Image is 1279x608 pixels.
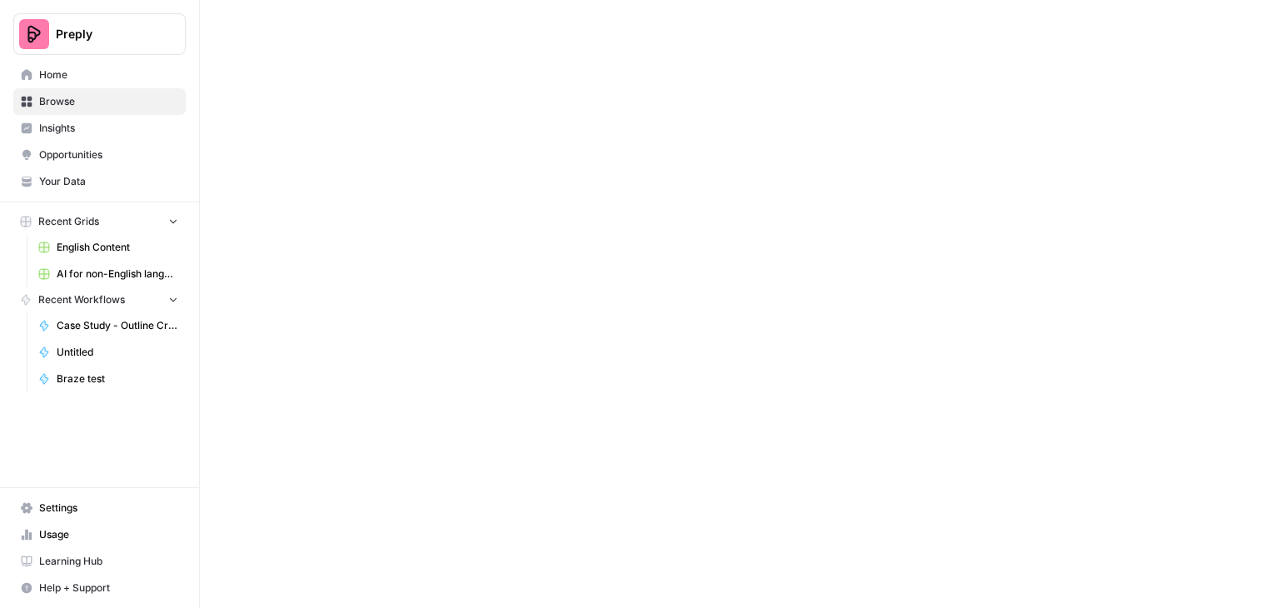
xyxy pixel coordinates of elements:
a: English Content [31,234,186,261]
a: Settings [13,495,186,521]
img: Preply Logo [19,19,49,49]
span: English Content [57,240,178,255]
span: Home [39,67,178,82]
span: Usage [39,527,178,542]
span: Help + Support [39,581,178,596]
button: Workspace: Preply [13,13,186,55]
span: Insights [39,121,178,136]
a: Opportunities [13,142,186,168]
a: Untitled [31,339,186,366]
a: Your Data [13,168,186,195]
a: Usage [13,521,186,548]
a: Home [13,62,186,88]
span: Recent Grids [38,214,99,229]
span: Browse [39,94,178,109]
span: Preply [56,26,157,42]
span: Your Data [39,174,178,189]
span: Untitled [57,345,178,360]
a: Braze test [31,366,186,392]
button: Recent Grids [13,209,186,234]
span: Learning Hub [39,554,178,569]
a: Learning Hub [13,548,186,575]
button: Help + Support [13,575,186,601]
span: Settings [39,501,178,516]
span: AI for non-English languages [57,267,178,282]
a: AI for non-English languages [31,261,186,287]
a: Browse [13,88,186,115]
a: Insights [13,115,186,142]
span: Opportunities [39,147,178,162]
button: Recent Workflows [13,287,186,312]
a: Case Study - Outline Creation V1 [31,312,186,339]
span: Braze test [57,371,178,386]
span: Case Study - Outline Creation V1 [57,318,178,333]
span: Recent Workflows [38,292,125,307]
